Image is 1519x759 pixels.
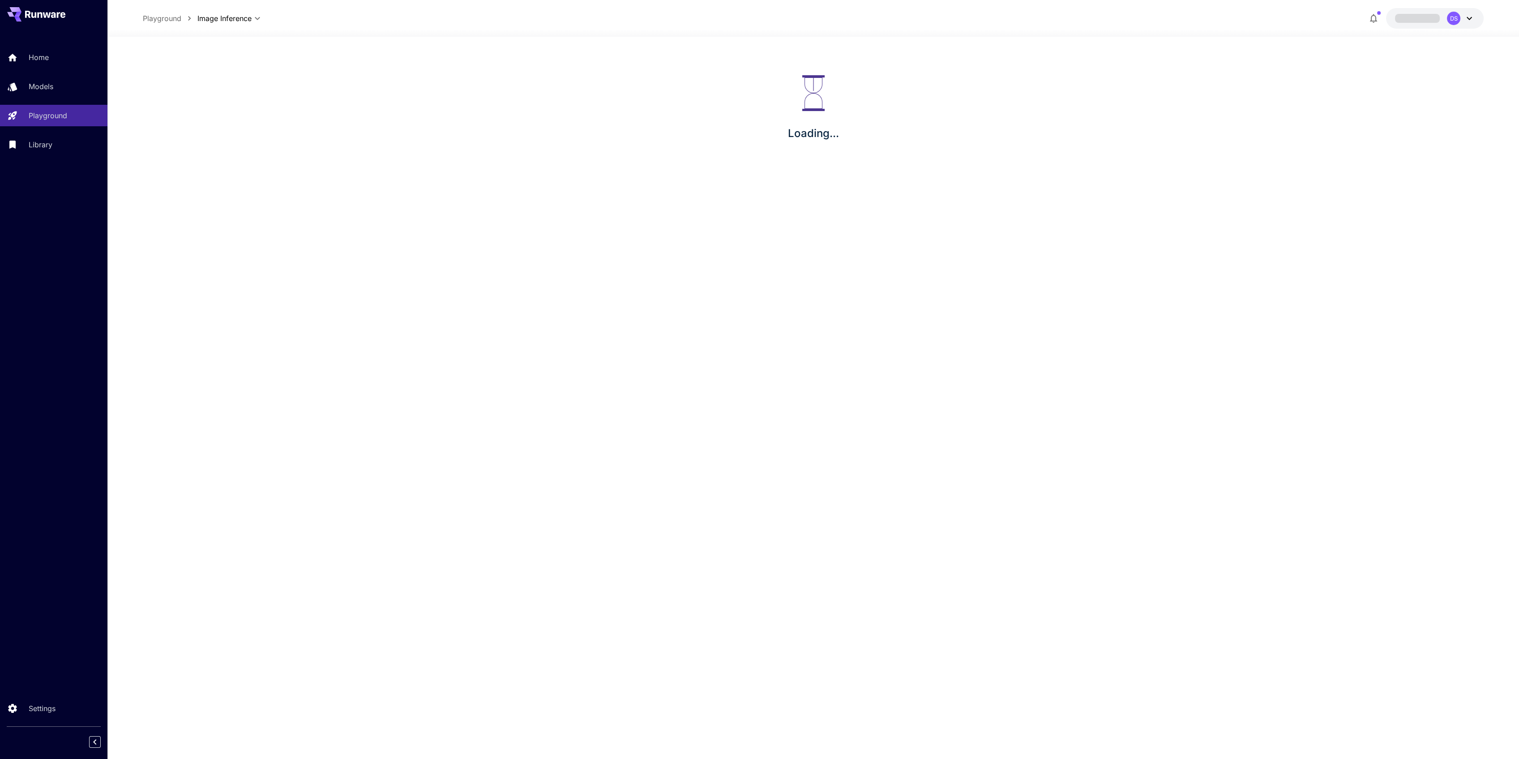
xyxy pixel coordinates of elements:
a: Playground [143,13,181,24]
span: Image Inference [197,13,252,24]
div: Collapse sidebar [96,734,107,750]
p: Models [29,81,53,92]
nav: breadcrumb [143,13,197,24]
p: Library [29,139,52,150]
div: DS [1447,12,1460,25]
p: Settings [29,703,56,714]
button: Collapse sidebar [89,736,101,748]
p: Loading... [788,125,839,142]
p: Playground [29,110,67,121]
button: DS [1386,8,1484,29]
p: Home [29,52,49,63]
